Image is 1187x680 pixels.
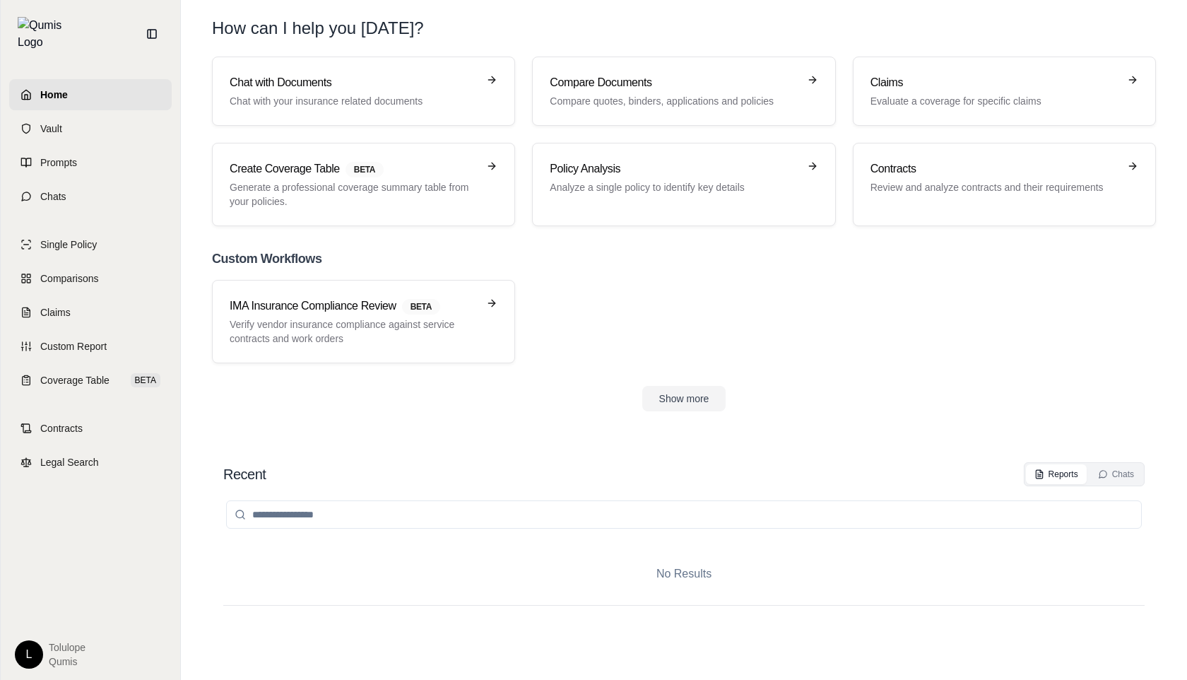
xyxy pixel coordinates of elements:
[40,88,68,102] span: Home
[9,447,172,478] a: Legal Search
[40,122,62,136] span: Vault
[230,94,478,108] p: Chat with your insurance related documents
[212,57,515,126] a: Chat with DocumentsChat with your insurance related documents
[212,249,1156,269] h2: Custom Workflows
[212,143,515,226] a: Create Coverage TableBETAGenerate a professional coverage summary table from your policies.
[346,162,384,177] span: BETA
[9,413,172,444] a: Contracts
[40,189,66,204] span: Chats
[1098,469,1134,480] div: Chats
[212,280,515,363] a: IMA Insurance Compliance ReviewBETAVerify vendor insurance compliance against service contracts a...
[9,113,172,144] a: Vault
[9,365,172,396] a: Coverage TableBETA
[230,160,478,177] h3: Create Coverage Table
[223,543,1145,605] div: No Results
[1034,469,1078,480] div: Reports
[40,271,98,286] span: Comparisons
[223,464,266,484] h2: Recent
[1089,464,1142,484] button: Chats
[15,640,43,669] div: L
[1026,464,1087,484] button: Reports
[9,79,172,110] a: Home
[9,229,172,260] a: Single Policy
[49,655,85,669] span: Qumis
[532,57,835,126] a: Compare DocumentsCompare quotes, binders, applications and policies
[40,339,107,353] span: Custom Report
[230,180,478,209] p: Generate a professional coverage summary table from your policies.
[642,386,726,411] button: Show more
[550,94,798,108] p: Compare quotes, binders, applications and policies
[9,331,172,362] a: Custom Report
[40,455,99,469] span: Legal Search
[212,17,424,40] h1: How can I help you [DATE]?
[141,23,163,45] button: Collapse sidebar
[532,143,835,226] a: Policy AnalysisAnalyze a single policy to identify key details
[230,74,478,91] h3: Chat with Documents
[40,156,77,170] span: Prompts
[40,373,110,387] span: Coverage Table
[550,160,798,177] h3: Policy Analysis
[40,238,97,252] span: Single Policy
[230,317,478,346] p: Verify vendor insurance compliance against service contracts and work orders
[870,180,1118,194] p: Review and analyze contracts and their requirements
[870,160,1118,177] h3: Contracts
[9,297,172,328] a: Claims
[402,299,440,315] span: BETA
[9,263,172,294] a: Comparisons
[870,74,1118,91] h3: Claims
[870,94,1118,108] p: Evaluate a coverage for specific claims
[131,373,160,387] span: BETA
[853,143,1156,226] a: ContractsReview and analyze contracts and their requirements
[40,421,83,435] span: Contracts
[49,640,85,655] span: Tolulope
[550,74,798,91] h3: Compare Documents
[230,298,478,315] h3: IMA Insurance Compliance Review
[18,17,71,51] img: Qumis Logo
[9,147,172,178] a: Prompts
[40,305,71,320] span: Claims
[9,181,172,212] a: Chats
[550,180,798,194] p: Analyze a single policy to identify key details
[853,57,1156,126] a: ClaimsEvaluate a coverage for specific claims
